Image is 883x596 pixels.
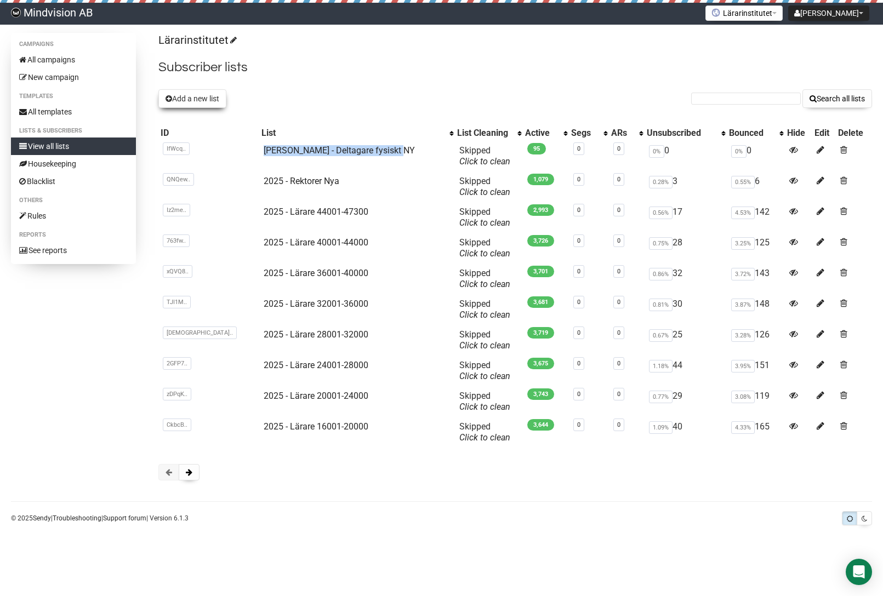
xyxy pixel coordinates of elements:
[727,417,785,448] td: 165
[645,294,727,325] td: 30
[785,125,812,141] th: Hide: No sort applied, sorting is disabled
[645,325,727,356] td: 25
[727,325,785,356] td: 126
[727,141,785,171] td: 0
[53,514,101,522] a: Troubleshooting
[649,360,673,373] span: 1.18%
[727,202,785,233] td: 142
[459,279,510,289] a: Click to clean
[617,145,620,152] a: 0
[11,512,189,524] p: © 2025 | | | Version 6.1.3
[459,299,510,320] span: Skipped
[527,266,554,277] span: 3,701
[731,360,755,373] span: 3.95%
[11,103,136,121] a: All templates
[731,237,755,250] span: 3.25%
[459,217,510,228] a: Click to clean
[459,310,510,320] a: Click to clean
[525,128,558,139] div: Active
[11,8,21,18] img: 358cf83fc0a1f22260b99cc53525f852
[527,296,554,308] span: 3,681
[838,128,870,139] div: Delete
[459,145,510,167] span: Skipped
[645,141,727,171] td: 0
[264,360,368,370] a: 2025 - Lärare 24001-28000
[163,265,192,278] span: xQVQ8..
[163,142,190,155] span: IfWcq..
[163,204,190,216] span: Iz2me..
[649,237,673,250] span: 0.75%
[264,176,339,186] a: 2025 - Rektorer Nya
[158,33,235,47] a: Lärarinstitutet
[527,174,554,185] span: 1,079
[731,268,755,280] span: 3.72%
[158,89,226,108] button: Add a new list
[649,299,673,311] span: 0.81%
[11,228,136,242] li: Reports
[617,360,620,367] a: 0
[802,89,872,108] button: Search all lists
[264,329,368,340] a: 2025 - Lärare 28001-32000
[577,268,580,275] a: 0
[158,58,872,77] h2: Subscriber lists
[617,268,620,275] a: 0
[577,145,580,152] a: 0
[163,296,191,308] span: TJI1M..
[459,391,510,412] span: Skipped
[11,124,136,137] li: Lists & subscribers
[459,207,510,228] span: Skipped
[645,417,727,448] td: 40
[163,173,194,186] span: QNQew..
[523,125,569,141] th: Active: No sort applied, activate to apply an ascending sort
[729,128,774,139] div: Bounced
[264,421,368,432] a: 2025 - Lärare 16001-20000
[645,125,727,141] th: Unsubscribed: No sort applied, activate to apply an ascending sort
[459,176,510,197] span: Skipped
[459,432,510,443] a: Click to clean
[264,207,368,217] a: 2025 - Lärare 44001-47300
[459,360,510,381] span: Skipped
[163,388,191,400] span: zDPqK..
[711,8,720,17] img: favicons
[459,248,510,259] a: Click to clean
[527,143,546,154] span: 95
[11,242,136,259] a: See reports
[459,402,510,412] a: Click to clean
[846,559,872,585] div: Open Intercom Messenger
[727,294,785,325] td: 148
[645,202,727,233] td: 17
[11,173,136,190] a: Blacklist
[617,299,620,306] a: 0
[731,329,755,342] span: 3.28%
[649,268,673,280] span: 0.86%
[731,207,755,219] span: 4.53%
[11,137,136,155] a: View all lists
[617,391,620,398] a: 0
[577,329,580,336] a: 0
[459,329,510,351] span: Skipped
[11,207,136,225] a: Rules
[264,299,368,309] a: 2025 - Lärare 32001-36000
[727,171,785,202] td: 6
[11,194,136,207] li: Others
[645,233,727,263] td: 28
[577,360,580,367] a: 0
[459,421,510,443] span: Skipped
[731,299,755,311] span: 3.87%
[163,234,190,247] span: 763fw..
[577,207,580,214] a: 0
[731,176,755,188] span: 0.55%
[527,327,554,339] span: 3,719
[727,263,785,294] td: 143
[11,155,136,173] a: Housekeeping
[787,128,810,139] div: Hide
[649,207,673,219] span: 0.56%
[645,171,727,202] td: 3
[455,125,523,141] th: List Cleaning: No sort applied, activate to apply an ascending sort
[459,340,510,351] a: Click to clean
[569,125,609,141] th: Segs: No sort applied, activate to apply an ascending sort
[163,357,191,370] span: 2GFP7..
[577,391,580,398] a: 0
[577,421,580,428] a: 0
[158,125,259,141] th: ID: No sort applied, sorting is disabled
